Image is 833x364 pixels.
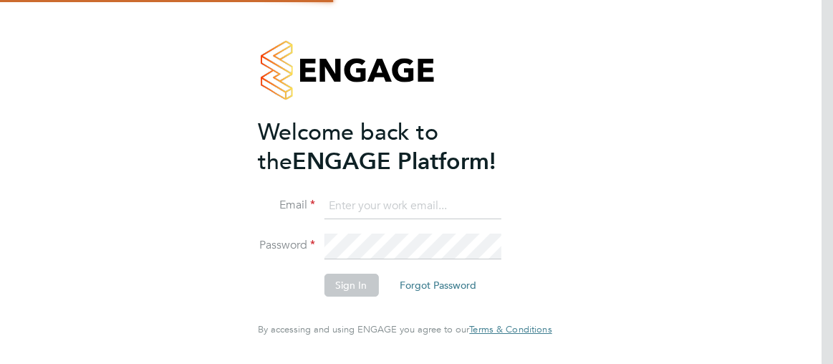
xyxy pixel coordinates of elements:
span: By accessing and using ENGAGE you agree to our [258,323,552,335]
button: Sign In [324,274,378,297]
button: Forgot Password [388,274,488,297]
label: Email [258,198,315,213]
span: Welcome back to the [258,118,438,176]
h2: ENGAGE Platform! [258,118,537,176]
label: Password [258,238,315,253]
input: Enter your work email... [324,193,501,219]
a: Terms & Conditions [469,324,552,335]
span: Terms & Conditions [469,323,552,335]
